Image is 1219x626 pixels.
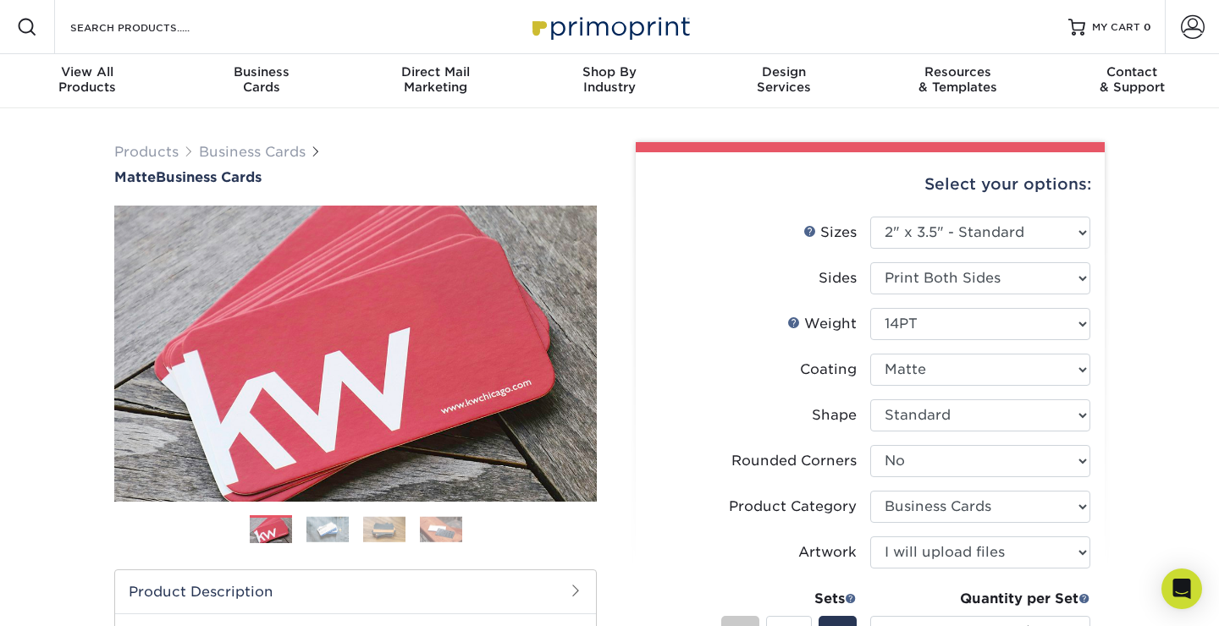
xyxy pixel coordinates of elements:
[525,8,694,45] img: Primoprint
[174,64,349,95] div: Cards
[522,64,697,95] div: Industry
[721,589,857,609] div: Sets
[787,314,857,334] div: Weight
[114,169,597,185] h1: Business Cards
[522,64,697,80] span: Shop By
[174,54,349,108] a: BusinessCards
[729,497,857,517] div: Product Category
[522,54,697,108] a: Shop ByIndustry
[420,516,462,542] img: Business Cards 04
[871,64,1045,80] span: Resources
[697,64,871,95] div: Services
[174,64,349,80] span: Business
[348,54,522,108] a: Direct MailMarketing
[114,169,156,185] span: Matte
[348,64,522,95] div: Marketing
[871,54,1045,108] a: Resources& Templates
[115,570,596,613] h2: Product Description
[114,113,597,595] img: Matte 01
[1144,21,1151,33] span: 0
[798,542,857,563] div: Artwork
[1045,64,1219,80] span: Contact
[1161,568,1202,609] div: Open Intercom Messenger
[69,17,234,37] input: SEARCH PRODUCTS.....
[819,268,857,288] div: Sides
[114,144,179,160] a: Products
[697,64,871,80] span: Design
[731,451,857,471] div: Rounded Corners
[812,405,857,426] div: Shape
[870,589,1090,609] div: Quantity per Set
[871,64,1045,95] div: & Templates
[1092,20,1140,35] span: MY CART
[348,64,522,80] span: Direct Mail
[363,516,405,542] img: Business Cards 03
[250,509,292,552] img: Business Cards 01
[199,144,306,160] a: Business Cards
[803,222,857,243] div: Sizes
[1045,54,1219,108] a: Contact& Support
[114,169,597,185] a: MatteBusiness Cards
[800,360,857,380] div: Coating
[697,54,871,108] a: DesignServices
[1045,64,1219,95] div: & Support
[306,516,349,542] img: Business Cards 02
[649,152,1091,217] div: Select your options:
